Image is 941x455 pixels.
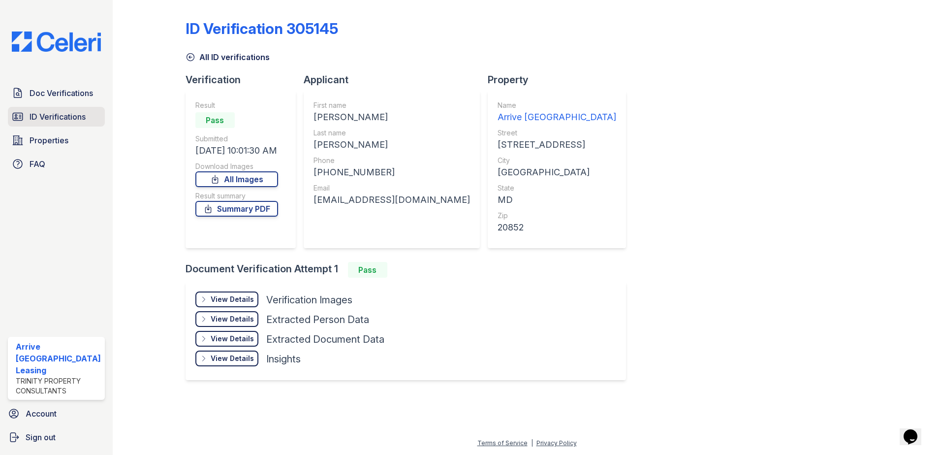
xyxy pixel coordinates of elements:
[314,110,470,124] div: [PERSON_NAME]
[195,134,278,144] div: Submitted
[304,73,488,87] div: Applicant
[488,73,634,87] div: Property
[30,111,86,123] span: ID Verifications
[498,156,616,165] div: City
[498,128,616,138] div: Street
[16,376,101,396] div: Trinity Property Consultants
[4,404,109,423] a: Account
[498,100,616,110] div: Name
[266,293,352,307] div: Verification Images
[900,416,931,445] iframe: chat widget
[211,354,254,363] div: View Details
[314,138,470,152] div: [PERSON_NAME]
[8,154,105,174] a: FAQ
[314,165,470,179] div: [PHONE_NUMBER]
[186,73,304,87] div: Verification
[195,191,278,201] div: Result summary
[8,83,105,103] a: Doc Verifications
[498,100,616,124] a: Name Arrive [GEOGRAPHIC_DATA]
[8,130,105,150] a: Properties
[186,51,270,63] a: All ID verifications
[211,294,254,304] div: View Details
[186,20,338,37] div: ID Verification 305145
[30,158,45,170] span: FAQ
[4,427,109,447] a: Sign out
[314,128,470,138] div: Last name
[8,107,105,127] a: ID Verifications
[186,262,634,278] div: Document Verification Attempt 1
[348,262,387,278] div: Pass
[195,162,278,171] div: Download Images
[266,332,384,346] div: Extracted Document Data
[211,314,254,324] div: View Details
[195,171,278,187] a: All Images
[195,201,278,217] a: Summary PDF
[498,193,616,207] div: MD
[211,334,254,344] div: View Details
[266,352,301,366] div: Insights
[195,100,278,110] div: Result
[26,408,57,420] span: Account
[536,439,577,447] a: Privacy Policy
[30,134,68,146] span: Properties
[266,313,369,326] div: Extracted Person Data
[477,439,528,447] a: Terms of Service
[498,138,616,152] div: [STREET_ADDRESS]
[314,193,470,207] div: [EMAIL_ADDRESS][DOMAIN_NAME]
[26,431,56,443] span: Sign out
[498,110,616,124] div: Arrive [GEOGRAPHIC_DATA]
[16,341,101,376] div: Arrive [GEOGRAPHIC_DATA] Leasing
[314,100,470,110] div: First name
[30,87,93,99] span: Doc Verifications
[498,183,616,193] div: State
[498,211,616,221] div: Zip
[314,156,470,165] div: Phone
[498,221,616,234] div: 20852
[498,165,616,179] div: [GEOGRAPHIC_DATA]
[4,32,109,52] img: CE_Logo_Blue-a8612792a0a2168367f1c8372b55b34899dd931a85d93a1a3d3e32e68fde9ad4.png
[195,112,235,128] div: Pass
[314,183,470,193] div: Email
[195,144,278,158] div: [DATE] 10:01:30 AM
[531,439,533,447] div: |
